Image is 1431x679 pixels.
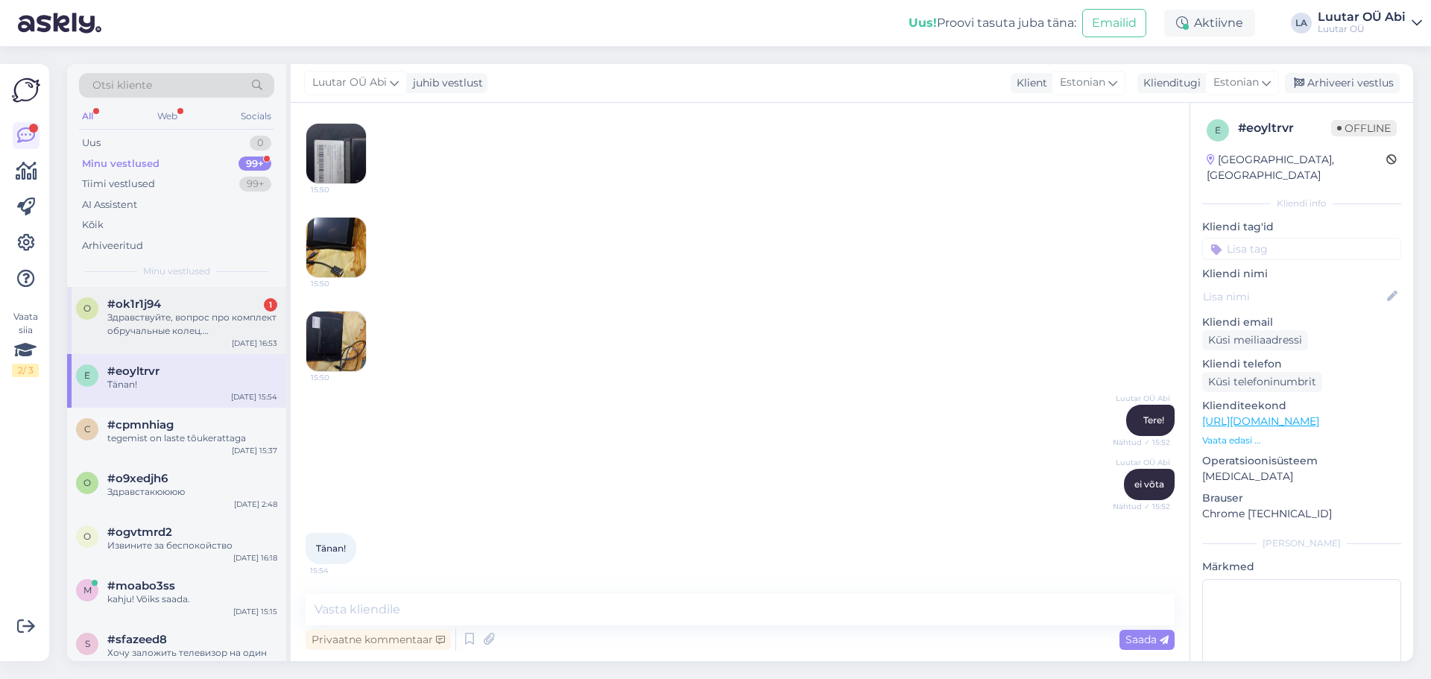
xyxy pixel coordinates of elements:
span: Tänan! [316,543,346,554]
div: [PERSON_NAME] [1202,537,1401,550]
p: Kliendi email [1202,315,1401,330]
span: 15:50 [311,372,367,383]
div: kahju! Võiks saada. [107,593,277,606]
span: o [83,531,91,542]
img: Attachment [306,218,366,277]
span: o [83,303,91,314]
span: Luutar OÜ Abi [1114,457,1170,468]
span: Otsi kliente [92,78,152,93]
span: 15:50 [311,184,367,195]
span: Luutar OÜ Abi [312,75,387,91]
div: Küsi telefoninumbrit [1202,372,1322,392]
span: ei võta [1134,479,1164,490]
p: Chrome [TECHNICAL_ID] [1202,506,1401,522]
span: #ogvtmrd2 [107,525,172,539]
div: Здравствуйте, вопрос про комплект обручальные колец. [PERSON_NAME] вы сможете предложить за 2 кол... [107,311,277,338]
input: Lisa nimi [1203,288,1384,305]
b: Uus! [909,16,937,30]
span: Tere! [1143,414,1164,426]
p: Vaata edasi ... [1202,434,1401,447]
a: [URL][DOMAIN_NAME] [1202,414,1319,428]
p: Kliendi telefon [1202,356,1401,372]
span: #ok1r1j94 [107,297,161,311]
div: [GEOGRAPHIC_DATA], [GEOGRAPHIC_DATA] [1207,152,1386,183]
div: [DATE] 15:54 [231,391,277,402]
span: 15:50 [311,278,367,289]
p: Brauser [1202,490,1401,506]
div: [DATE] 15:15 [233,606,277,617]
div: Küsi meiliaadressi [1202,330,1308,350]
span: Saada [1125,633,1169,646]
span: Estonian [1213,75,1259,91]
div: Privaatne kommentaar [306,630,451,650]
div: Web [154,107,180,126]
div: tegemist on laste tõukerattaga [107,432,277,445]
span: #sfazeed8 [107,633,167,646]
span: Estonian [1060,75,1105,91]
span: Offline [1331,120,1397,136]
span: s [85,638,90,649]
div: 99+ [239,177,271,192]
span: e [84,370,90,381]
div: Arhiveeri vestlus [1285,73,1400,93]
span: o [83,477,91,488]
span: #o9xedjh6 [107,472,168,485]
div: [DATE] 16:18 [233,552,277,563]
span: Minu vestlused [143,265,210,278]
div: Здравстакюююю [107,485,277,499]
div: Aktiivne [1164,10,1255,37]
div: Socials [238,107,274,126]
div: Хочу заложить телевизор на один месяц [107,646,277,673]
p: Kliendi nimi [1202,266,1401,282]
button: Emailid [1082,9,1146,37]
img: Attachment [306,312,366,371]
div: LA [1291,13,1312,34]
div: 99+ [238,157,271,171]
div: AI Assistent [82,198,137,212]
span: m [83,584,92,596]
div: Arhiveeritud [82,239,143,253]
div: Luutar OÜ [1318,23,1406,35]
div: 0 [250,136,271,151]
div: Proovi tasuta juba täna: [909,14,1076,32]
div: Minu vestlused [82,157,159,171]
img: Attachment [306,124,366,183]
div: [DATE] 2:48 [234,499,277,510]
div: Tiimi vestlused [82,177,155,192]
div: Извините за беспокойство [107,539,277,552]
div: Kliendi info [1202,197,1401,210]
div: Kõik [82,218,104,233]
div: # eoyltrvr [1238,119,1331,137]
p: Kliendi tag'id [1202,219,1401,235]
p: Operatsioonisüsteem [1202,453,1401,469]
span: Nähtud ✓ 15:52 [1113,437,1170,448]
a: Luutar OÜ AbiLuutar OÜ [1318,11,1422,35]
span: Luutar OÜ Abi [1114,393,1170,404]
span: e [1215,124,1221,136]
span: Nähtud ✓ 15:52 [1113,501,1170,512]
div: Vaata siia [12,310,39,377]
div: 1 [264,298,277,312]
div: [DATE] 15:37 [232,445,277,456]
div: Klient [1011,75,1047,91]
span: #cpmnhiag [107,418,174,432]
span: c [84,423,91,435]
div: Klienditugi [1137,75,1201,91]
p: [MEDICAL_DATA] [1202,469,1401,484]
div: Tänan! [107,378,277,391]
div: Uus [82,136,101,151]
img: Askly Logo [12,76,40,104]
div: [DATE] 16:53 [232,338,277,349]
input: Lisa tag [1202,238,1401,260]
span: #eoyltrvr [107,364,159,378]
div: juhib vestlust [407,75,483,91]
span: #moabo3ss [107,579,175,593]
p: Klienditeekond [1202,398,1401,414]
div: 2 / 3 [12,364,39,377]
div: Luutar OÜ Abi [1318,11,1406,23]
span: 15:54 [310,565,366,576]
div: All [79,107,96,126]
p: Märkmed [1202,559,1401,575]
